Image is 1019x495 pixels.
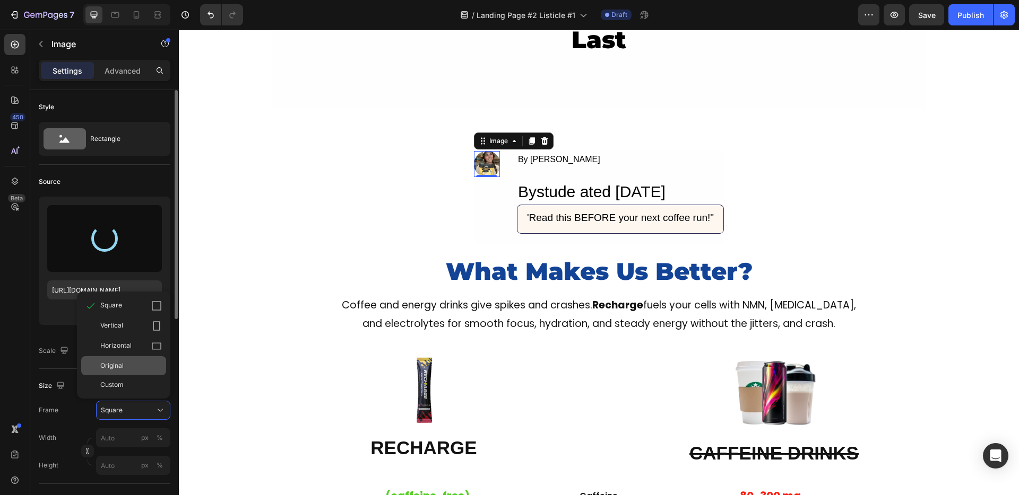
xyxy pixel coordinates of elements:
input: https://example.com/image.jpg [47,280,162,299]
span: Horizontal [100,341,132,351]
span: Landing Page #2 Listicle #1 [477,10,575,21]
img: Alt image [295,121,321,147]
div: px [141,461,149,470]
input: px% [96,428,170,447]
p: Advanced [105,65,141,76]
button: 7 [4,4,79,25]
span: Custom [100,380,124,390]
p: and electrolytes for smooth focus, hydration, and steady energy without the jitters, and crash. [50,285,790,303]
span: Original [100,361,124,370]
strong: 80-300 mg [561,458,622,473]
button: % [139,431,151,444]
p: Coffee and energy drinks give spikes and crashes. fuels your cells with NMN, [MEDICAL_DATA], [50,267,790,285]
div: Style [39,102,54,112]
p: Settings [53,65,82,76]
img: gempages_583996418721579843-d4aeeb13-5c32-41ca-a19b-927664f2003f.png [202,320,288,401]
input: px% [96,456,170,475]
div: Source [39,177,61,187]
div: Open Intercom Messenger [983,443,1008,469]
h2: Bystude ated [DATE] [338,149,545,175]
span: Square [101,405,123,415]
div: Publish [957,10,984,21]
span: Vertical [100,321,123,331]
label: Frame [39,405,58,415]
p: Image [51,38,142,50]
button: Save [909,4,944,25]
div: Image [308,107,331,116]
span: (caffeine-free) [206,458,291,473]
div: Beta [8,194,25,202]
iframe: Design area [179,30,1019,495]
div: Scale [39,344,71,358]
button: px [153,431,166,444]
label: Width [39,433,56,443]
p: 7 [70,8,74,21]
div: By [PERSON_NAME] [338,121,545,139]
button: % [139,459,151,472]
div: Rectangle [90,127,155,151]
div: 'Read this BEFORE your next coffee run!" [347,180,536,197]
button: px [153,459,166,472]
p: caffeine [335,461,505,472]
div: px [141,433,149,443]
span: Draft [611,10,627,20]
span: Save [918,11,936,20]
button: Publish [948,4,993,25]
div: Size [39,379,67,393]
p: RECHARGE [103,406,387,430]
strong: Recharge [413,268,464,282]
button: Square [96,401,170,420]
div: % [157,433,163,443]
img: gempages_583996418721579843-5680f3c8-7978-46f0-aa98-b8ca5bfa48e1.png [552,320,638,406]
span: / [472,10,474,21]
div: 450 [10,113,25,121]
div: % [157,461,163,470]
s: CAFFEINE DRINKS [511,413,680,434]
h2: What Makes Us Better? [21,225,819,259]
div: Undo/Redo [200,4,243,25]
span: Square [100,300,122,311]
label: Height [39,461,58,470]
